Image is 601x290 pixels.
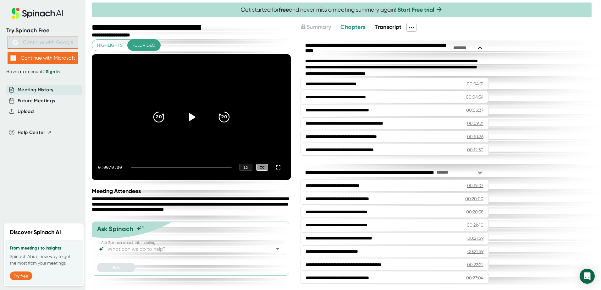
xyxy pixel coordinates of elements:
div: 00:21:40 [467,222,483,228]
button: Ask [97,263,135,272]
a: Sign in [46,69,60,74]
span: Get started for and never miss a meeting summary again! [241,6,443,13]
button: Open [273,244,282,253]
button: Continue with Google [8,36,78,49]
div: 0:00 / 0:00 [98,165,123,170]
b: free [279,6,289,13]
button: Future Meetings [18,97,55,105]
img: Aehbyd4JwY73AAAAAElFTkSuQmCC [13,40,18,45]
div: 00:12:30 [467,147,483,153]
div: 00:09:21 [467,120,483,126]
button: Upload [18,108,34,115]
div: 1 x [239,164,252,171]
div: Meeting Attendees [92,188,292,195]
button: Transcript [375,23,402,31]
a: Start Free trial [398,6,434,13]
h3: From meetings to insights [10,246,78,251]
div: 00:22:22 [467,261,483,268]
button: Help Center [18,129,52,136]
span: Help Center [18,129,45,136]
button: Highlights [92,40,128,51]
div: Try Spinach Free [6,27,79,34]
span: Transcript [375,24,402,30]
div: 00:04:34 [466,94,483,100]
div: 00:10:36 [467,133,483,140]
button: Chapters [340,23,365,31]
div: 00:19:07 [467,182,483,189]
span: Highlights [97,41,123,49]
div: 00:04:31 [467,81,483,87]
div: 00:20:38 [466,209,483,215]
span: Ask [113,265,120,270]
div: 00:21:59 [467,248,483,255]
div: Upgrade to access [300,23,340,32]
button: Full video [127,40,160,51]
div: CC [256,164,268,171]
button: Summary [300,23,331,31]
h2: Discover Spinach AI [10,228,61,237]
div: Ask Spinach [97,225,133,233]
div: 00:21:59 [467,235,483,241]
span: Chapters [340,24,365,30]
span: Full video [132,41,155,49]
div: 00:20:00 [465,196,483,202]
div: Open Intercom Messenger [580,269,595,284]
button: Try free [10,271,32,280]
p: Spinach AI is a new way to get the most from your meetings [10,253,78,266]
input: What can we do to help? [106,244,264,253]
button: Meeting History [18,86,53,94]
div: Have an account? [6,69,79,75]
div: 00:05:37 [466,107,483,113]
div: 00:23:04 [466,275,483,281]
button: Continue with Microsoft [8,52,78,64]
span: Summary [306,24,331,30]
